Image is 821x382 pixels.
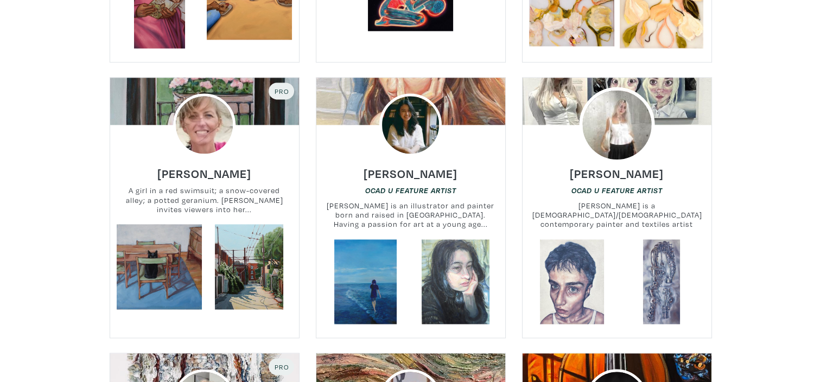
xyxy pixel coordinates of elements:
[364,163,457,176] a: [PERSON_NAME]
[570,166,664,181] h6: [PERSON_NAME]
[570,163,664,176] a: [PERSON_NAME]
[273,87,289,95] span: Pro
[316,201,505,230] small: [PERSON_NAME] is an illustrator and painter born and raised in [GEOGRAPHIC_DATA]. Having a passio...
[273,362,289,371] span: Pro
[571,185,663,195] a: OCAD U Feature Artist
[523,201,711,230] small: [PERSON_NAME] is a [DEMOGRAPHIC_DATA]/[DEMOGRAPHIC_DATA] contemporary painter and textiles artist...
[571,186,663,195] em: OCAD U Feature Artist
[157,163,251,176] a: [PERSON_NAME]
[364,166,457,181] h6: [PERSON_NAME]
[110,186,299,214] small: A girl in a red swimsuit; a snow-covered alley; a potted geranium. [PERSON_NAME] invites viewers ...
[365,185,456,195] a: OCAD U Feature Artist
[157,166,251,181] h6: [PERSON_NAME]
[365,186,456,195] em: OCAD U Feature Artist
[173,93,236,156] img: phpThumb.php
[379,93,442,156] img: phpThumb.php
[579,87,654,163] img: phpThumb.php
